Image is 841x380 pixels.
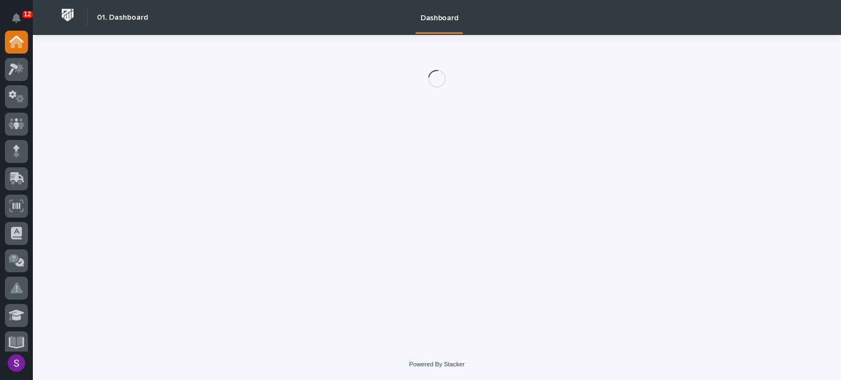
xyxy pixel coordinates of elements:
button: users-avatar [5,352,28,375]
a: Powered By Stacker [409,361,464,367]
div: Notifications12 [14,13,28,31]
img: Workspace Logo [57,5,78,25]
p: 12 [24,10,31,18]
h2: 01. Dashboard [97,13,148,22]
button: Notifications [5,7,28,30]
